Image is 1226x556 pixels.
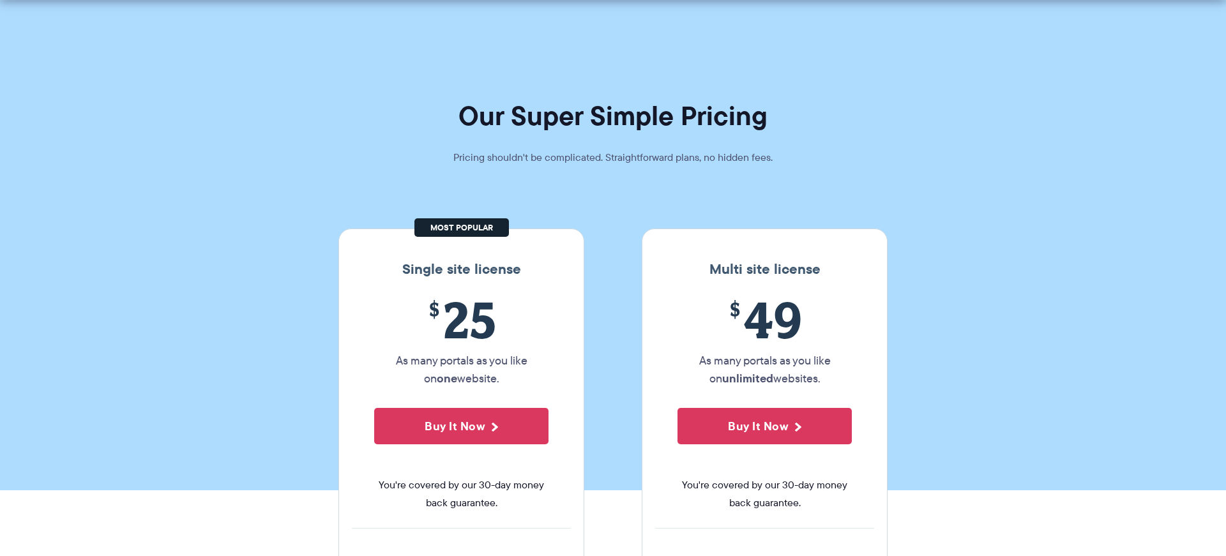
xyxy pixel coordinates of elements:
span: You're covered by our 30-day money back guarantee. [677,476,852,512]
strong: one [437,370,457,387]
button: Buy It Now [374,408,549,444]
span: 49 [677,290,852,349]
h3: Multi site license [655,261,874,278]
span: 25 [374,290,549,349]
button: Buy It Now [677,408,852,444]
h3: Single site license [352,261,571,278]
span: You're covered by our 30-day money back guarantee. [374,476,549,512]
p: As many portals as you like on websites. [677,352,852,387]
p: Pricing shouldn't be complicated. Straightforward plans, no hidden fees. [421,149,805,167]
p: As many portals as you like on website. [374,352,549,387]
strong: unlimited [722,370,773,387]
